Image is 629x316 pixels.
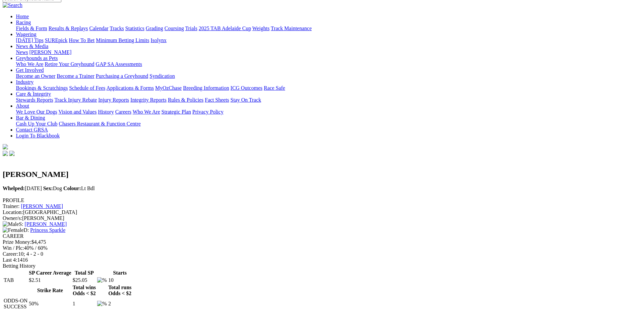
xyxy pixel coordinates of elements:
[16,127,48,132] a: Contact GRSA
[29,277,72,284] td: $2.51
[155,85,182,91] a: MyOzChase
[16,49,626,55] div: News & Media
[16,109,57,115] a: We Love Our Dogs
[57,73,94,79] a: Become a Trainer
[230,85,262,91] a: ICG Outcomes
[16,26,626,31] div: Racing
[16,73,626,79] div: Get Involved
[151,37,166,43] a: Isolynx
[16,26,47,31] a: Fields & Form
[96,37,149,43] a: Minimum Betting Limits
[3,227,24,233] img: Female
[271,26,312,31] a: Track Maintenance
[183,85,229,91] a: Breeding Information
[3,227,29,233] span: D:
[16,43,48,49] a: News & Media
[30,227,65,233] a: Princess Sparkle
[168,97,204,103] a: Rules & Policies
[3,144,8,149] img: logo-grsa-white.png
[16,37,43,43] a: [DATE] Tips
[3,151,8,156] img: facebook.svg
[108,297,132,310] td: 2
[69,85,105,91] a: Schedule of Fees
[230,97,261,103] a: Stay On Track
[29,284,72,297] th: Strike Rate
[164,26,184,31] a: Coursing
[96,61,142,67] a: GAP SA Assessments
[72,284,96,297] th: Total wins Odds < $2
[3,257,626,263] div: 1416
[264,85,285,91] a: Race Safe
[16,97,53,103] a: Stewards Reports
[16,67,44,73] a: Get Involved
[3,209,23,215] span: Location:
[3,239,626,245] div: $4,475
[16,91,51,97] a: Care & Integrity
[54,97,97,103] a: Track Injury Rebate
[3,257,17,263] span: Last 4:
[59,121,141,127] a: Chasers Restaurant & Function Centre
[16,14,29,19] a: Home
[16,61,626,67] div: Greyhounds as Pets
[16,121,626,127] div: Bar & Dining
[3,221,19,227] img: Male
[16,133,60,138] a: Login To Blackbook
[150,73,175,79] a: Syndication
[16,109,626,115] div: About
[192,109,223,115] a: Privacy Policy
[21,203,63,209] a: [PERSON_NAME]
[16,49,28,55] a: News
[25,221,67,227] a: [PERSON_NAME]
[110,26,124,31] a: Tracks
[3,277,28,284] td: TAB
[16,103,29,109] a: About
[72,297,96,310] td: 1
[16,61,43,67] a: Who We Are
[161,109,191,115] a: Strategic Plan
[130,97,166,103] a: Integrity Reports
[16,115,45,121] a: Bar & Dining
[3,263,626,269] div: Betting History
[205,97,229,103] a: Fact Sheets
[45,61,94,67] a: Retire Your Greyhound
[97,301,107,307] img: %
[3,251,18,257] span: Career:
[29,49,71,55] a: [PERSON_NAME]
[9,151,15,156] img: twitter.svg
[72,277,96,284] td: $25.05
[3,215,22,221] span: Owner/s:
[96,73,148,79] a: Purchasing a Greyhound
[16,85,68,91] a: Bookings & Scratchings
[3,203,20,209] span: Trainer:
[3,197,626,203] div: PROFILE
[63,185,95,191] span: Lt Bdl
[63,185,81,191] b: Colour:
[16,97,626,103] div: Care & Integrity
[185,26,197,31] a: Trials
[3,233,626,239] div: CAREER
[97,277,107,283] img: %
[16,55,58,61] a: Greyhounds as Pets
[69,37,95,43] a: How To Bet
[3,215,626,221] div: [PERSON_NAME]
[3,245,626,251] div: 40% / 60%
[29,270,72,276] th: SP Career Average
[3,297,28,310] td: ODDS-ON SUCCESS
[108,277,132,284] td: 10
[16,121,57,127] a: Cash Up Your Club
[16,85,626,91] div: Industry
[106,85,154,91] a: Applications & Forms
[16,20,31,25] a: Racing
[45,37,67,43] a: SUREpick
[16,31,36,37] a: Wagering
[16,37,626,43] div: Wagering
[125,26,145,31] a: Statistics
[115,109,131,115] a: Careers
[3,221,23,227] span: S:
[108,284,132,297] th: Total runs Odds < $2
[3,185,25,191] b: Whelped:
[43,185,62,191] span: Dog
[43,185,53,191] b: Sex:
[199,26,251,31] a: 2025 TAB Adelaide Cup
[16,73,55,79] a: Become an Owner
